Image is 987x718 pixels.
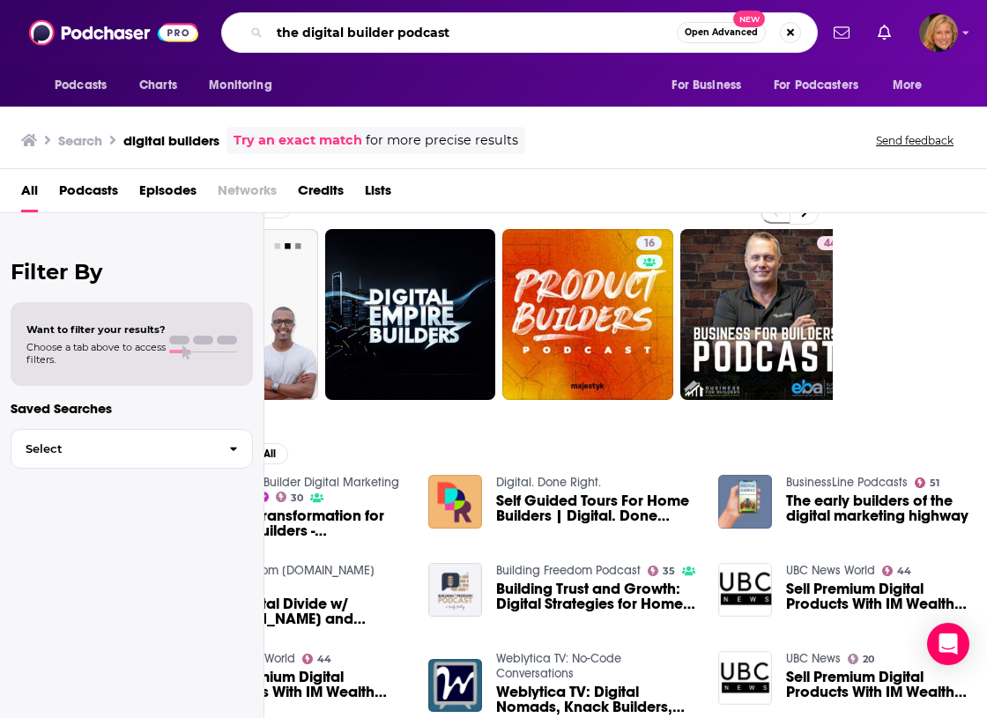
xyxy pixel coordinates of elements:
img: Weblytica TV: Digital Nomads, Knack Builders, Business Sustainability with Dave Parrish [428,659,482,713]
button: open menu [659,69,763,102]
a: BusinessLine Podcasts [786,475,908,490]
a: UBC News World [206,651,295,666]
a: Sell Premium Digital Products With IM Wealth Builders Niche Impact Program [786,670,987,699]
button: Send feedback [871,133,959,148]
a: Try an exact match [234,130,362,151]
img: Self Guided Tours For Home Builders | Digital. Done Right. [428,475,482,529]
input: Search podcasts, credits, & more... [270,19,677,47]
a: 35 [648,566,676,576]
button: open menu [42,69,130,102]
span: 44 [897,567,911,575]
h2: Filter By [11,259,253,285]
span: Networks [218,176,277,212]
button: Show profile menu [919,13,958,52]
a: 44 [302,654,332,664]
span: Want to filter your results? [26,323,166,336]
span: Open Advanced [685,28,758,37]
a: Episodes [139,176,197,212]
span: 30 [291,494,303,502]
p: Saved Searches [11,400,253,417]
span: 35 [663,567,675,575]
a: Lists [365,176,391,212]
a: Sell Premium Digital Products With IM Wealth Builders Niche Impact Program [206,670,407,699]
span: 20 [863,655,874,663]
div: Open Intercom Messenger [927,623,969,665]
a: Building Trust and Growth: Digital Strategies for Home Builders (feat. Greg Bray - Blue Tangerine) [496,581,697,611]
a: Sell Premium Digital Products With IM Wealth Builders Niche Impact Program [786,581,987,611]
a: UBC News World [786,563,875,578]
img: Sell Premium Digital Products With IM Wealth Builders Niche Impact Program [718,651,772,705]
a: Digital Transformation for Home Builders - Brent Bommes [206,508,407,538]
h3: Search [58,132,102,149]
img: Building Trust and Growth: Digital Strategies for Home Builders (feat. Greg Bray - Blue Tangerine) [428,563,482,617]
span: 44 [824,235,836,253]
a: Credits [298,176,344,212]
button: Open AdvancedNew [677,22,766,43]
a: Digital. Done Right. [496,475,601,490]
span: Digital Transformation for Home Builders - [PERSON_NAME] [206,508,407,538]
span: 51 [930,479,939,487]
span: For Business [672,73,741,98]
span: Logged in as LauraHVM [919,13,958,52]
img: The early builders of the digital marketing highway [718,475,772,529]
a: Weblytica TV: No-Code Conversations [496,651,621,681]
a: 44 [680,229,851,400]
a: Show notifications dropdown [827,18,857,48]
a: 44 [817,236,843,250]
a: All [21,176,38,212]
span: Building Trust and Growth: Digital Strategies for Home Builders (feat. [PERSON_NAME] - Blue Tange... [496,581,697,611]
span: Charts [139,73,177,98]
a: The Digital Divide w/ Adeyinka Ogunlegan and Sean Gerner | builders podcast [206,596,407,626]
a: Self Guided Tours For Home Builders | Digital. Done Right. [496,493,697,523]
a: 20 [848,654,875,664]
a: UBC News [786,651,841,666]
span: For Podcasters [774,73,858,98]
img: User Profile [919,13,958,52]
a: Charts [128,69,188,102]
a: 44 [882,566,912,576]
span: 16 [643,235,655,253]
span: New [733,11,765,27]
a: Show notifications dropdown [871,18,898,48]
a: Building Freedom Podcast [496,563,641,578]
a: The early builders of the digital marketing highway [786,493,987,523]
a: 51 [915,477,940,488]
h3: digital builders [123,132,219,149]
div: Search podcasts, credits, & more... [221,12,818,53]
span: Monitoring [209,73,271,98]
img: Podchaser - Follow, Share and Rate Podcasts [29,16,198,49]
span: More [893,73,923,98]
a: Sell Premium Digital Products With IM Wealth Builders Niche Impact Program [718,563,772,617]
button: open menu [762,69,884,102]
a: 16 [502,229,673,400]
span: The Digital Divide w/ [PERSON_NAME] and [PERSON_NAME] | builders podcast [206,596,407,626]
button: Select [11,429,253,469]
a: Podcasts [59,176,118,212]
span: Weblytica TV: Digital Nomads, Knack Builders, Business Sustainability with [PERSON_NAME] [496,685,697,714]
span: Podcasts [55,73,107,98]
a: The Home Builder Digital Marketing Podcast [206,475,399,505]
span: 44 [317,655,331,663]
a: 30 [276,492,304,502]
a: 16 [636,236,662,250]
span: for more precise results [366,130,518,151]
a: builders from business.com [206,563,375,578]
button: open menu [880,69,945,102]
button: open menu [197,69,294,102]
